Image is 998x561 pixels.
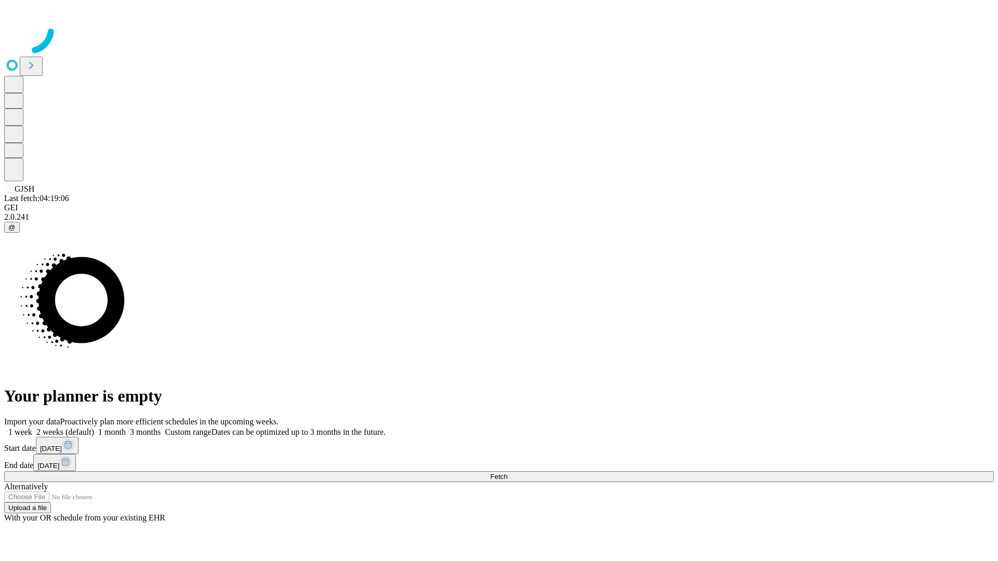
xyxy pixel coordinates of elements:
[4,502,51,513] button: Upload a file
[36,437,78,454] button: [DATE]
[4,437,994,454] div: Start date
[4,482,48,491] span: Alternatively
[37,462,59,470] span: [DATE]
[98,428,126,436] span: 1 month
[490,473,507,480] span: Fetch
[36,428,94,436] span: 2 weeks (default)
[33,454,76,471] button: [DATE]
[4,222,20,233] button: @
[4,454,994,471] div: End date
[212,428,386,436] span: Dates can be optimized up to 3 months in the future.
[4,471,994,482] button: Fetch
[4,417,60,426] span: Import your data
[4,513,165,522] span: With your OR schedule from your existing EHR
[40,445,62,452] span: [DATE]
[4,212,994,222] div: 2.0.241
[15,184,34,193] span: GJSH
[4,386,994,406] h1: Your planner is empty
[8,223,16,231] span: @
[60,417,279,426] span: Proactively plan more efficient schedules in the upcoming weeks.
[8,428,32,436] span: 1 week
[165,428,211,436] span: Custom range
[4,203,994,212] div: GEI
[130,428,161,436] span: 3 months
[4,194,69,203] span: Last fetch: 04:19:06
